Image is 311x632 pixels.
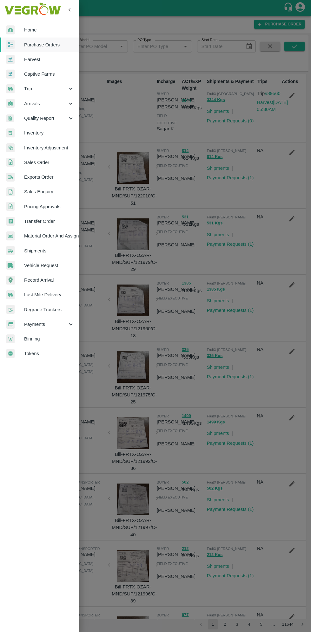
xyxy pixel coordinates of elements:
img: qualityReport [6,114,14,122]
span: Exports Order [24,174,74,181]
span: Transfer Order [24,218,74,225]
img: recordArrival [6,276,15,285]
img: shipments [6,246,15,255]
span: Captive Farms [24,71,74,78]
span: Inventory Adjustment [24,144,74,151]
img: reciept [6,40,15,49]
img: bin [6,334,15,343]
img: tokens [6,349,15,358]
span: Purchase Orders [24,41,74,48]
img: shipments [6,173,15,182]
img: sales [6,158,15,167]
img: whArrival [6,99,15,108]
span: Trip [24,85,67,92]
span: Payments [24,321,67,328]
img: harvest [6,55,15,64]
span: Record Arrival [24,277,74,284]
img: sales [6,187,15,196]
img: whArrival [6,25,15,35]
span: Vehicle Request [24,262,74,269]
img: sales [6,202,15,211]
span: Sales Order [24,159,74,166]
span: Sales Enquiry [24,188,74,195]
span: Inventory [24,129,74,136]
span: Binning [24,335,74,342]
span: Quality Report [24,115,67,122]
img: whInventory [6,128,15,138]
span: Harvest [24,56,74,63]
span: Pricing Approvals [24,203,74,210]
span: Shipments [24,247,74,254]
span: Tokens [24,350,74,357]
img: whTracker [6,305,15,314]
span: Last Mile Delivery [24,291,74,298]
img: delivery [6,84,15,93]
img: centralMaterial [6,231,15,241]
img: whTransfer [6,217,15,226]
img: harvest [6,69,15,79]
span: Arrivals [24,100,67,107]
span: Home [24,26,74,33]
span: Regrade Trackers [24,306,74,313]
img: vehicle [6,261,15,270]
img: inventory [6,143,15,152]
img: delivery [6,290,15,299]
img: payment [6,320,15,329]
span: Material Order And Assignment [24,232,74,239]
